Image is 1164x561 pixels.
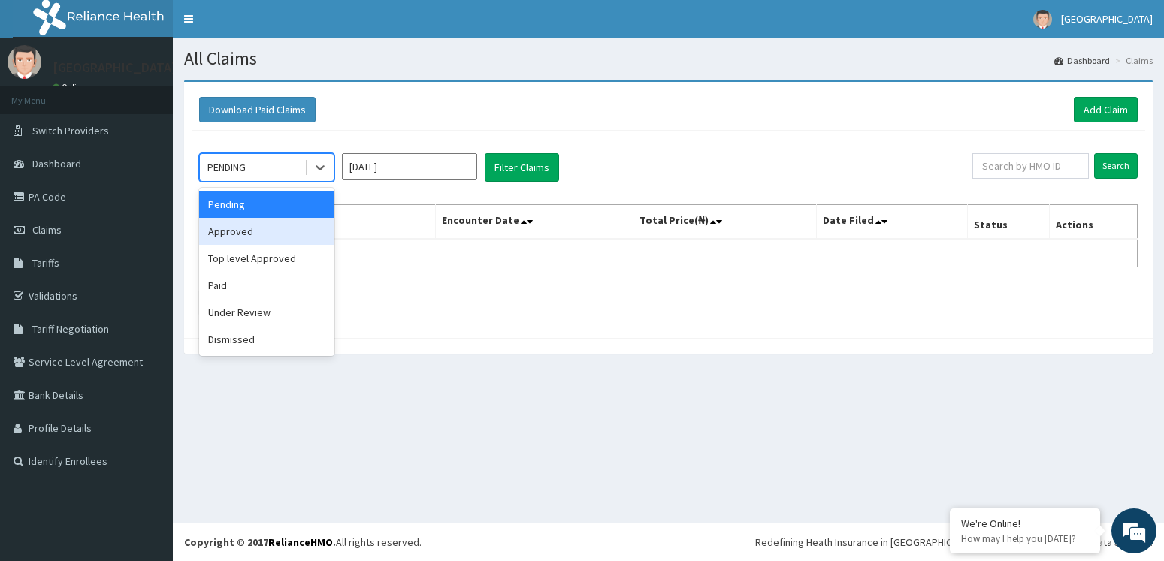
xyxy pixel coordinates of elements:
[53,82,89,92] a: Online
[199,218,334,245] div: Approved
[436,205,633,240] th: Encounter Date
[961,517,1089,530] div: We're Online!
[1094,153,1138,179] input: Search
[1033,10,1052,29] img: User Image
[972,153,1089,179] input: Search by HMO ID
[816,205,967,240] th: Date Filed
[207,160,246,175] div: PENDING
[199,272,334,299] div: Paid
[184,535,336,549] strong: Copyright © 2017 .
[32,256,59,270] span: Tariffs
[173,523,1164,561] footer: All rights reserved.
[8,45,41,79] img: User Image
[32,322,109,336] span: Tariff Negotiation
[1074,97,1138,122] a: Add Claim
[1111,54,1153,67] li: Claims
[199,326,334,353] div: Dismissed
[961,532,1089,545] p: How may I help you today?
[1049,205,1137,240] th: Actions
[1061,12,1153,26] span: [GEOGRAPHIC_DATA]
[199,299,334,326] div: Under Review
[32,157,81,170] span: Dashboard
[342,153,477,180] input: Select Month and Year
[184,49,1153,68] h1: All Claims
[633,205,816,240] th: Total Price(₦)
[32,124,109,137] span: Switch Providers
[268,535,333,549] a: RelianceHMO
[968,205,1050,240] th: Status
[199,191,334,218] div: Pending
[755,535,1153,550] div: Redefining Heath Insurance in [GEOGRAPHIC_DATA] using Telemedicine and Data Science!
[485,153,559,182] button: Filter Claims
[32,223,62,237] span: Claims
[53,61,177,74] p: [GEOGRAPHIC_DATA]
[199,97,316,122] button: Download Paid Claims
[199,245,334,272] div: Top level Approved
[1054,54,1110,67] a: Dashboard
